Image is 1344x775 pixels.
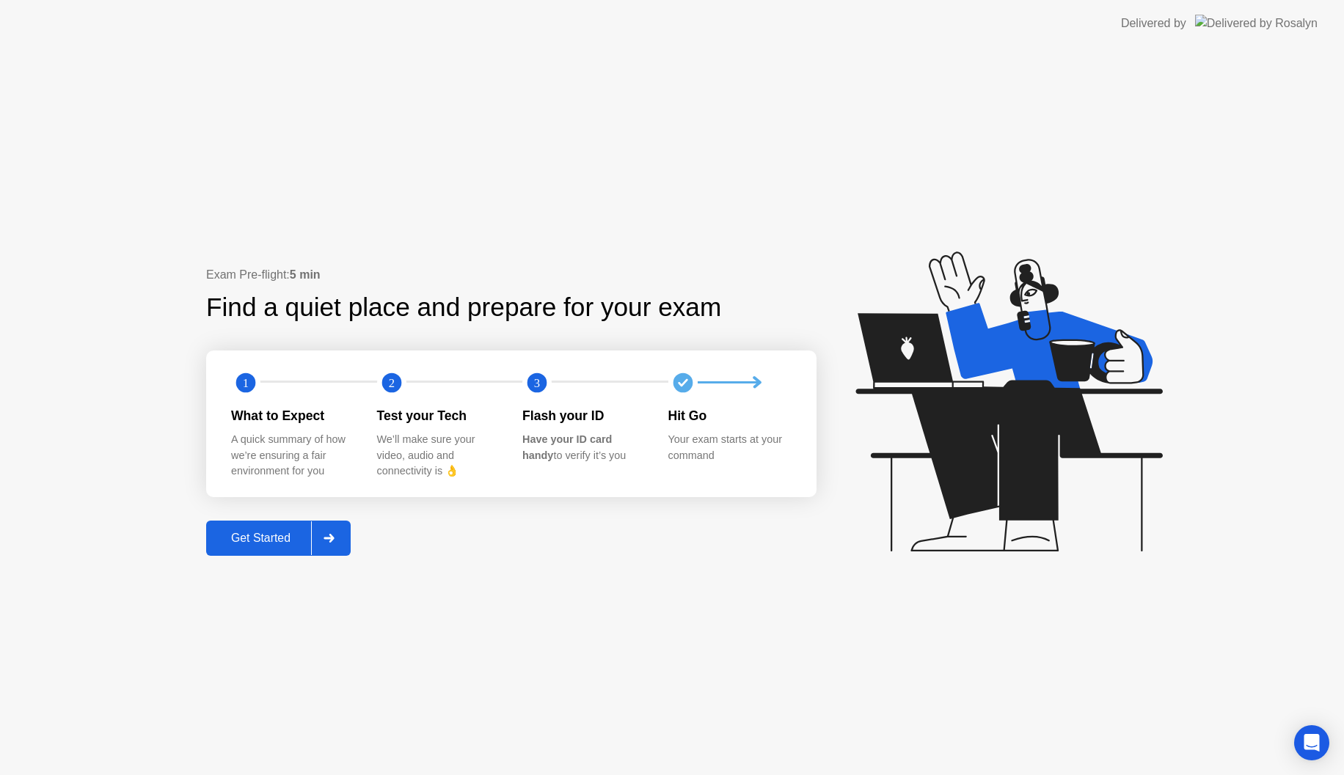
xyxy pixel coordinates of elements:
img: Delivered by Rosalyn [1195,15,1318,32]
div: Delivered by [1121,15,1186,32]
text: 3 [534,375,540,389]
text: 2 [388,375,394,389]
div: Open Intercom Messenger [1294,725,1329,760]
button: Get Started [206,521,351,556]
div: Flash your ID [522,406,645,425]
b: 5 min [290,268,321,281]
b: Have your ID card handy [522,433,612,461]
div: We’ll make sure your video, audio and connectivity is 👌 [377,432,500,480]
div: to verify it’s you [522,432,645,463]
div: Get Started [211,532,311,545]
div: Your exam starts at your command [668,432,791,463]
div: Exam Pre-flight: [206,266,817,284]
div: Hit Go [668,406,791,425]
div: Find a quiet place and prepare for your exam [206,288,723,327]
div: A quick summary of how we’re ensuring a fair environment for you [231,432,354,480]
text: 1 [243,375,249,389]
div: Test your Tech [377,406,500,425]
div: What to Expect [231,406,354,425]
